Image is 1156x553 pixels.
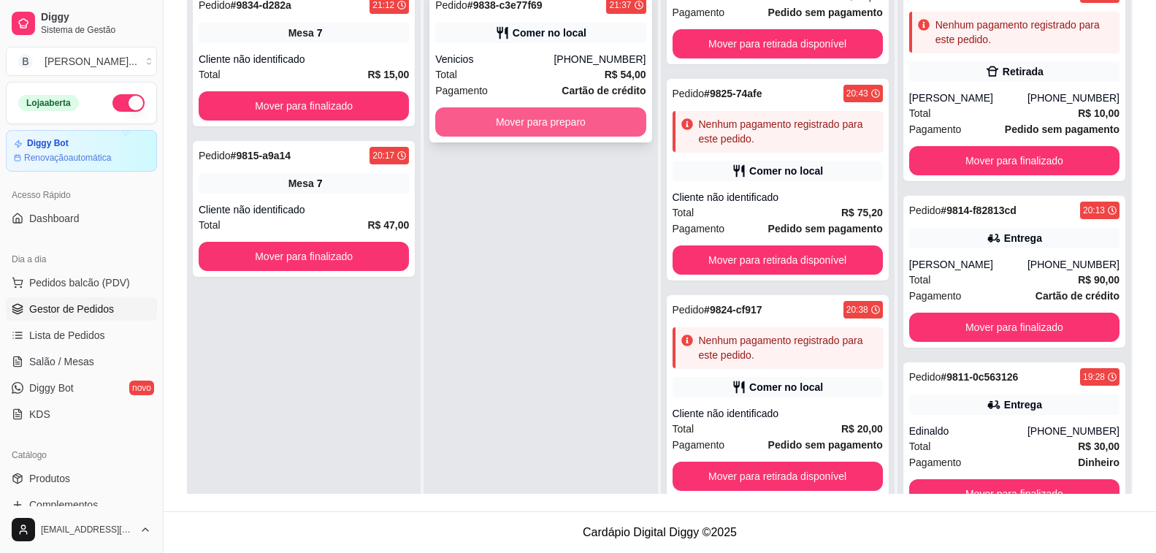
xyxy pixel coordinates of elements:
strong: # 9814-f82813cd [941,205,1017,216]
div: Cliente não identificado [199,52,409,66]
a: Diggy Botnovo [6,376,157,400]
button: Alterar Status [112,94,145,112]
strong: Dinheiro [1078,457,1119,468]
button: Mover para finalizado [909,479,1119,508]
button: [EMAIL_ADDRESS][DOMAIN_NAME] [6,512,157,547]
span: Pagamento [909,121,962,137]
div: Entrega [1004,231,1042,245]
div: Loja aberta [18,95,79,111]
strong: R$ 10,00 [1078,107,1119,119]
div: Cliente não identificado [199,202,409,217]
strong: R$ 30,00 [1078,441,1119,452]
span: Pedido [199,150,231,161]
div: 20:13 [1083,205,1105,216]
span: Total [199,217,221,233]
div: Nenhum pagamento registrado para este pedido. [699,117,877,146]
footer: Cardápio Digital Diggy © 2025 [164,511,1156,553]
article: Renovação automática [24,152,111,164]
strong: Cartão de crédito [1036,290,1119,302]
button: Mover para finalizado [199,242,409,271]
span: Pedido [909,371,941,383]
strong: Pedido sem pagamento [1005,123,1119,135]
span: Total [909,105,931,121]
div: 7 [317,26,323,40]
span: Total [435,66,457,83]
a: Salão / Mesas [6,350,157,373]
span: Total [673,421,694,437]
div: Catálogo [6,443,157,467]
div: Edinaldo [909,424,1027,438]
span: Salão / Mesas [29,354,94,369]
a: DiggySistema de Gestão [6,6,157,41]
span: Total [199,66,221,83]
button: Pedidos balcão (PDV) [6,271,157,294]
div: Retirada [1003,64,1044,79]
span: Pedido [673,88,705,99]
span: Mesa [288,26,314,40]
a: Gestor de Pedidos [6,297,157,321]
div: [PERSON_NAME] [909,91,1027,105]
a: Complementos [6,493,157,516]
div: 7 [317,176,323,191]
span: Diggy [41,11,151,24]
strong: R$ 90,00 [1078,274,1119,286]
strong: R$ 20,00 [841,423,883,435]
a: Dashboard [6,207,157,230]
a: Produtos [6,467,157,490]
span: Total [909,272,931,288]
strong: R$ 54,00 [605,69,646,80]
div: 19:28 [1083,371,1105,383]
span: Pagamento [673,437,725,453]
strong: # 9815-a9a14 [231,150,291,161]
span: B [18,54,33,69]
strong: R$ 75,20 [841,207,883,218]
span: Lista de Pedidos [29,328,105,343]
div: Comer no local [749,380,823,394]
span: Pedido [673,304,705,316]
div: [PHONE_NUMBER] [1027,91,1119,105]
span: Diggy Bot [29,381,74,395]
a: Lista de Pedidos [6,324,157,347]
strong: R$ 15,00 [367,69,409,80]
span: Mesa [288,176,314,191]
span: Gestor de Pedidos [29,302,114,316]
a: KDS [6,403,157,426]
span: Dashboard [29,211,80,226]
strong: # 9811-0c563126 [941,371,1018,383]
span: Sistema de Gestão [41,24,151,36]
div: Cliente não identificado [673,190,883,205]
span: Pedidos balcão (PDV) [29,275,130,290]
div: 20:43 [846,88,868,99]
span: KDS [29,407,50,422]
strong: Pedido sem pagamento [768,223,883,234]
button: Mover para finalizado [199,91,409,121]
span: Pagamento [673,221,725,237]
span: Pagamento [909,454,962,470]
strong: Pedido sem pagamento [768,7,883,18]
div: 20:38 [846,304,868,316]
button: Mover para finalizado [909,313,1119,342]
div: Nenhum pagamento registrado para este pedido. [699,333,877,362]
span: Total [909,438,931,454]
strong: # 9825-74afe [704,88,762,99]
div: 20:17 [372,150,394,161]
div: Comer no local [749,164,823,178]
div: [PHONE_NUMBER] [1027,257,1119,272]
span: Pagamento [673,4,725,20]
div: [PHONE_NUMBER] [1027,424,1119,438]
strong: R$ 47,00 [367,219,409,231]
span: Pagamento [435,83,488,99]
div: Nenhum pagamento registrado para este pedido. [935,18,1114,47]
button: Select a team [6,47,157,76]
div: [PHONE_NUMBER] [554,52,646,66]
span: [EMAIL_ADDRESS][DOMAIN_NAME] [41,524,134,535]
div: Venicios [435,52,554,66]
article: Diggy Bot [27,138,69,149]
div: Dia a dia [6,248,157,271]
button: Mover para preparo [435,107,646,137]
div: Comer no local [513,26,586,40]
div: Cliente não identificado [673,406,883,421]
button: Mover para retirada disponível [673,245,883,275]
button: Mover para retirada disponível [673,29,883,58]
a: Diggy BotRenovaçãoautomática [6,130,157,172]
